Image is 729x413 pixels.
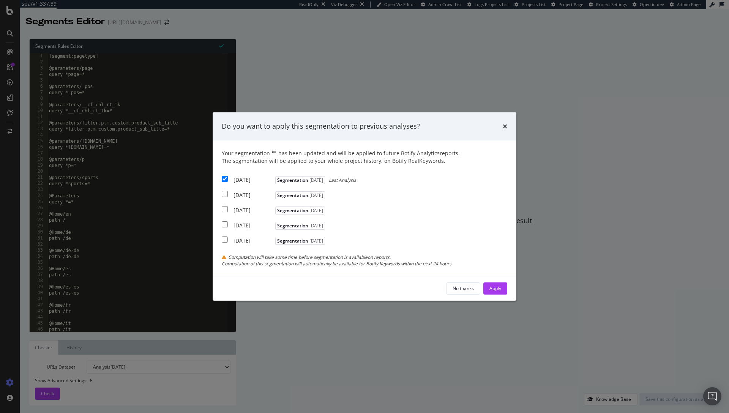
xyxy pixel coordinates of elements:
[308,207,323,214] span: [DATE]
[222,260,507,267] div: Computation of this segmentation will automatically be available for Botify Keywords within the n...
[234,222,273,229] div: [DATE]
[234,206,273,214] div: [DATE]
[275,176,325,184] span: Segmentation
[234,176,273,184] div: [DATE]
[222,157,507,165] div: The segmentation will be applied to your whole project history, on Botify RealKeywords.
[228,254,391,260] span: Computation will take some time before segmentation is available on reports.
[446,282,480,295] button: No thanks
[213,112,516,301] div: modal
[483,282,507,295] button: Apply
[308,238,323,244] span: [DATE]
[703,387,721,405] div: Open Intercom Messenger
[222,121,420,131] div: Do you want to apply this segmentation to previous analyses?
[272,150,276,157] span: " "
[275,206,325,214] span: Segmentation
[275,222,325,230] span: Segmentation
[234,237,273,244] div: [DATE]
[308,222,323,229] span: [DATE]
[275,237,325,245] span: Segmentation
[222,150,507,165] div: Your segmentation has been updated and will be applied to future Botify Analytics reports.
[503,121,507,131] div: times
[329,177,356,183] span: Last Analysis
[453,285,474,292] div: No thanks
[489,285,501,292] div: Apply
[234,191,273,199] div: [DATE]
[275,191,325,199] span: Segmentation
[308,192,323,199] span: [DATE]
[308,177,323,183] span: [DATE]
